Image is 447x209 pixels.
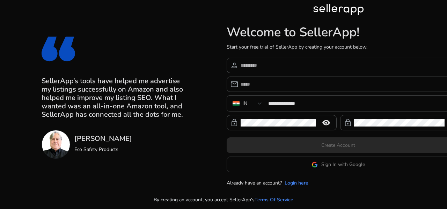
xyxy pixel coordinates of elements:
a: Login here [285,179,308,187]
p: Already have an account? [227,179,282,187]
a: Terms Of Service [255,196,293,203]
mat-icon: remove_red_eye [318,118,335,127]
h3: SellerApp’s tools have helped me advertise my listings successfully on Amazon and also helped me ... [42,77,191,119]
p: Eco Safety Products [74,146,132,153]
span: lock [344,118,352,127]
div: IN [242,100,247,107]
span: person [230,61,239,70]
h3: [PERSON_NAME] [74,135,132,143]
span: email [230,80,239,88]
span: lock [230,118,239,127]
